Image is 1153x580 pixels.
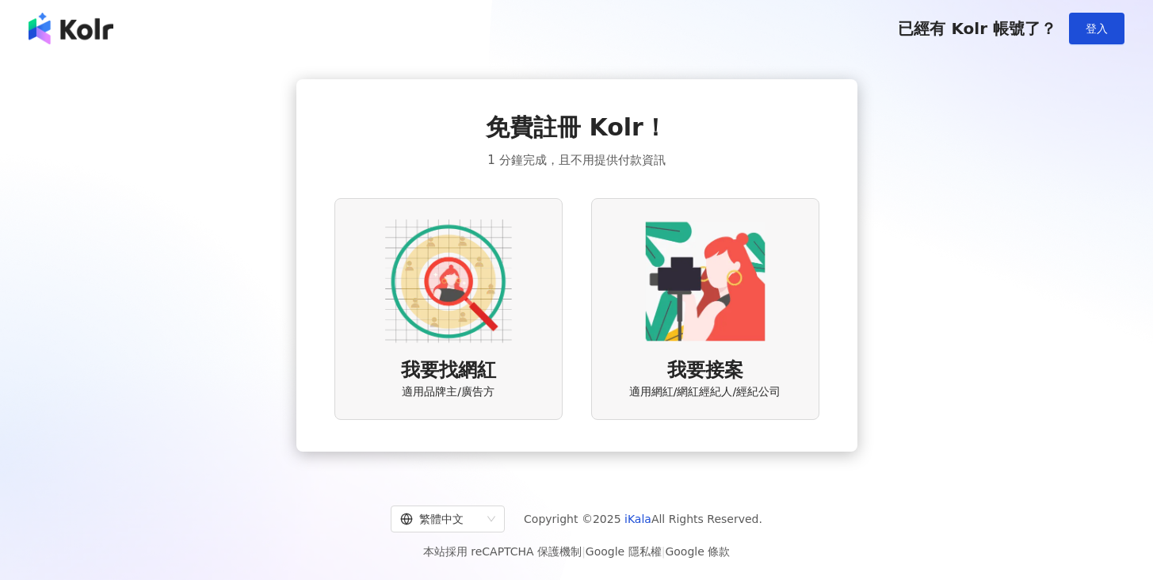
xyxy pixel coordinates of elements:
[1086,22,1108,35] span: 登入
[400,506,481,532] div: 繁體中文
[642,218,769,345] img: KOL identity option
[898,19,1056,38] span: 已經有 Kolr 帳號了？
[487,151,665,170] span: 1 分鐘完成，且不用提供付款資訊
[29,13,113,44] img: logo
[402,384,494,400] span: 適用品牌主/廣告方
[624,513,651,525] a: iKala
[401,357,496,384] span: 我要找網紅
[423,542,730,561] span: 本站採用 reCAPTCHA 保護機制
[486,111,667,144] span: 免費註冊 Kolr！
[385,218,512,345] img: AD identity option
[586,545,662,558] a: Google 隱私權
[524,509,762,528] span: Copyright © 2025 All Rights Reserved.
[629,384,781,400] span: 適用網紅/網紅經紀人/經紀公司
[665,545,730,558] a: Google 條款
[582,545,586,558] span: |
[667,357,743,384] span: 我要接案
[1069,13,1124,44] button: 登入
[662,545,666,558] span: |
